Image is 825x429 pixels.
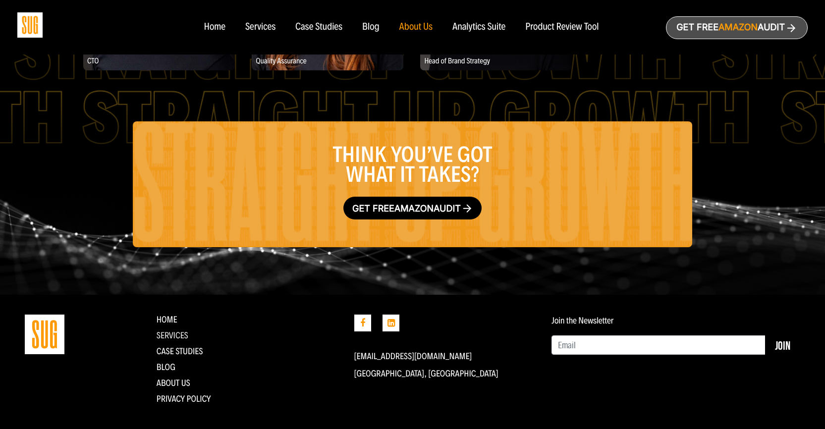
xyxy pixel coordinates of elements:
p: Quality Assurance [252,55,403,68]
a: Product Review Tool [525,22,599,33]
a: About Us [157,377,190,388]
p: CTO [83,55,235,68]
p: [GEOGRAPHIC_DATA], [GEOGRAPHIC_DATA] [354,369,537,378]
a: Services [157,330,188,341]
a: Home [204,22,225,33]
a: Blog [157,362,175,373]
a: Services [245,22,275,33]
a: Get freeAmazonaudit [343,197,482,219]
span: what it takes? [346,161,480,188]
img: Straight Up Growth [25,315,64,354]
a: Analytics Suite [452,22,505,33]
label: Join the Newsletter [551,316,613,325]
h3: Think you’ve got [140,145,685,185]
input: Email [551,335,766,355]
a: Get freeAmazonAudit [666,16,808,39]
img: Sug [17,12,43,38]
a: CASE STUDIES [157,346,203,357]
a: Privacy Policy [157,393,211,404]
a: [EMAIL_ADDRESS][DOMAIN_NAME] [354,351,472,362]
a: Blog [362,22,380,33]
p: Head of Brand Strategy [420,55,572,68]
span: Amazon [718,22,758,33]
a: Home [157,314,177,325]
a: About Us [399,22,433,33]
a: Case Studies [295,22,342,33]
button: Join [765,335,800,355]
span: Amazon [394,204,434,214]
